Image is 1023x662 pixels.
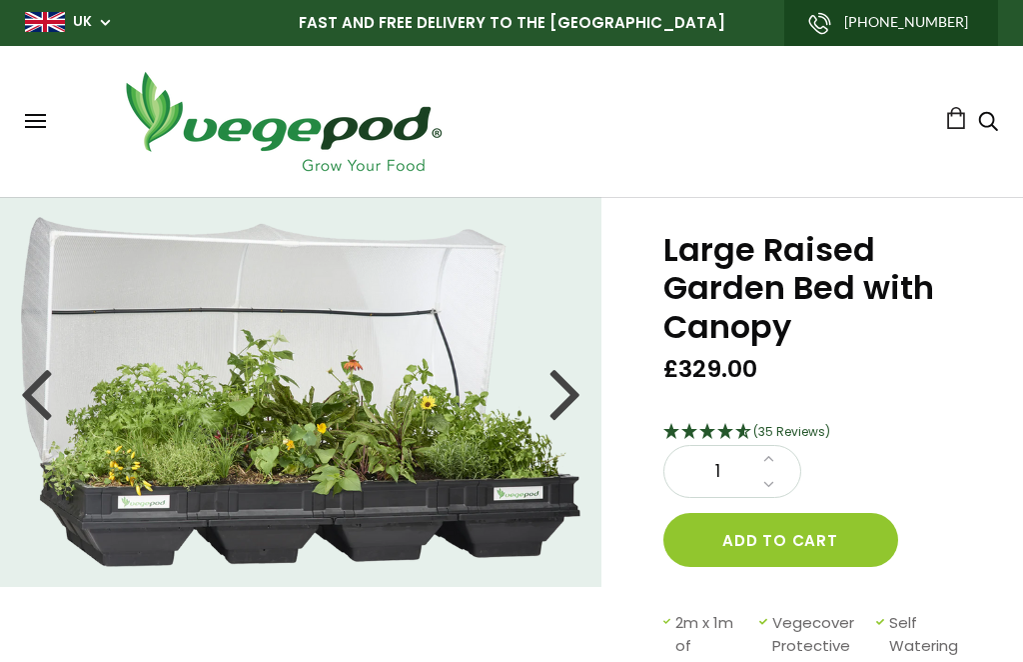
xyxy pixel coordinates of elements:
h1: Large Raised Garden Bed with Canopy [663,231,973,346]
span: 1 [684,459,752,485]
button: Add to cart [663,513,898,567]
img: gb_large.png [25,12,65,32]
a: Search [978,113,998,134]
a: Decrease quantity by 1 [757,472,780,498]
span: (35 Reviews) [753,423,830,440]
a: UK [73,12,92,32]
img: Vegepod [108,66,458,177]
span: £329.00 [663,354,757,385]
div: 4.69 Stars - 35 Reviews [663,420,973,446]
img: Large Raised Garden Bed with Canopy [21,217,580,567]
a: Increase quantity by 1 [757,446,780,472]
